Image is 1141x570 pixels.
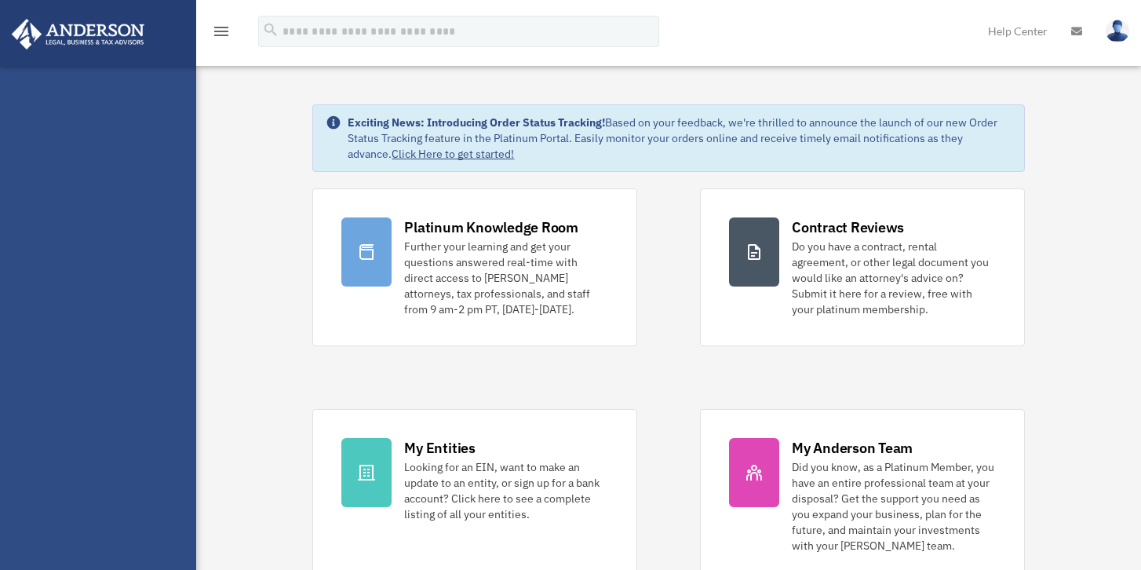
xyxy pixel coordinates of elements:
[392,147,514,161] a: Click Here to get started!
[792,438,913,458] div: My Anderson Team
[348,115,605,130] strong: Exciting News: Introducing Order Status Tracking!
[404,217,578,237] div: Platinum Knowledge Room
[404,438,475,458] div: My Entities
[792,239,996,317] div: Do you have a contract, rental agreement, or other legal document you would like an attorney's ad...
[700,188,1025,346] a: Contract Reviews Do you have a contract, rental agreement, or other legal document you would like...
[792,217,904,237] div: Contract Reviews
[1106,20,1129,42] img: User Pic
[792,459,996,554] div: Did you know, as a Platinum Member, you have an entire professional team at your disposal? Get th...
[312,188,637,346] a: Platinum Knowledge Room Further your learning and get your questions answered real-time with dire...
[262,21,279,38] i: search
[404,239,608,317] div: Further your learning and get your questions answered real-time with direct access to [PERSON_NAM...
[7,19,149,49] img: Anderson Advisors Platinum Portal
[212,22,231,41] i: menu
[404,459,608,522] div: Looking for an EIN, want to make an update to an entity, or sign up for a bank account? Click her...
[348,115,1011,162] div: Based on your feedback, we're thrilled to announce the launch of our new Order Status Tracking fe...
[212,27,231,41] a: menu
